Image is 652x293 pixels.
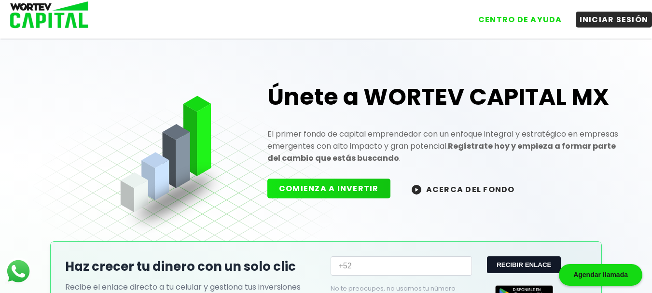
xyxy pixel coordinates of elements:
img: wortev-capital-acerca-del-fondo [412,185,421,195]
button: RECIBIR ENLACE [487,256,561,273]
a: CENTRO DE AYUDA [465,4,566,28]
img: logos_whatsapp-icon.242b2217.svg [5,258,32,285]
button: ACERCA DEL FONDO [400,179,527,199]
a: COMIENZA A INVERTIR [267,183,400,194]
h1: Únete a WORTEV CAPITAL MX [267,82,620,112]
button: COMIENZA A INVERTIR [267,179,390,198]
div: Agendar llamada [559,264,642,286]
strong: Regístrate hoy y empieza a formar parte del cambio que estás buscando [267,140,616,164]
h2: Haz crecer tu dinero con un solo clic [65,257,321,276]
button: CENTRO DE AYUDA [474,12,566,28]
p: El primer fondo de capital emprendedor con un enfoque integral y estratégico en empresas emergent... [267,128,620,164]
